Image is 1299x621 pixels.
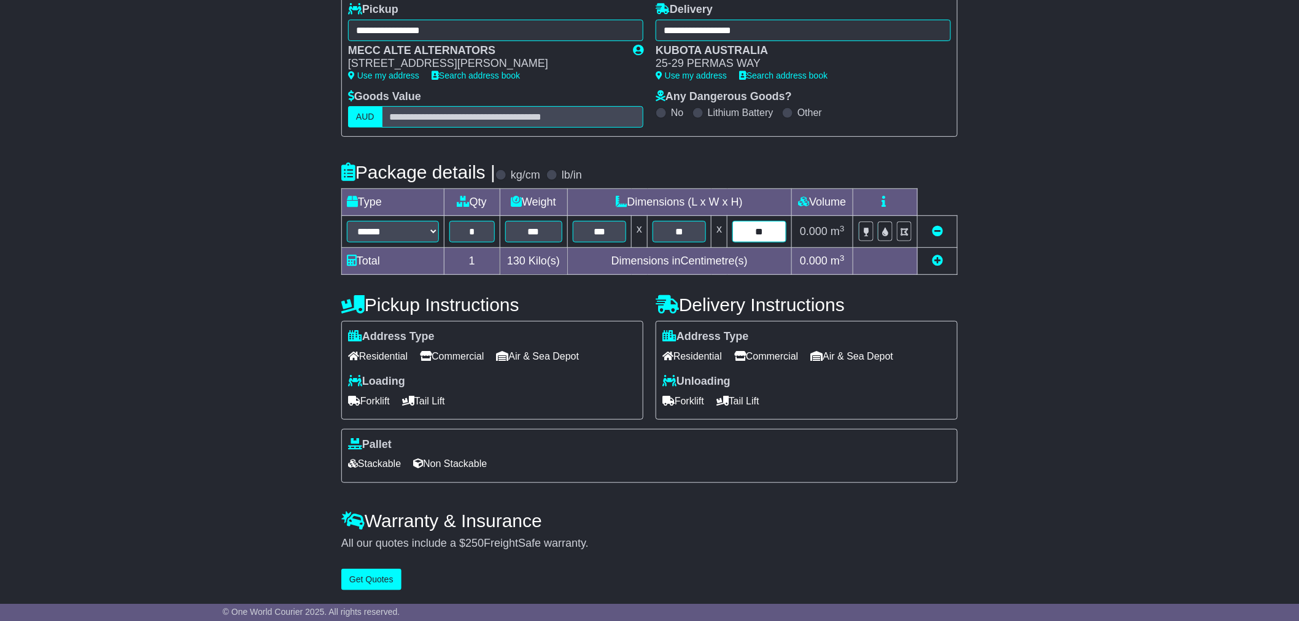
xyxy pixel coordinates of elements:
[348,57,621,71] div: [STREET_ADDRESS][PERSON_NAME]
[342,248,444,275] td: Total
[840,224,845,233] sup: 3
[444,248,500,275] td: 1
[708,107,774,118] label: Lithium Battery
[791,189,853,216] td: Volume
[348,391,390,411] span: Forklift
[662,375,731,388] label: Unloading
[800,255,828,267] span: 0.000
[342,189,444,216] td: Type
[348,3,398,17] label: Pickup
[348,438,392,452] label: Pallet
[420,347,484,366] span: Commercial
[348,71,419,80] a: Use my address
[341,569,401,590] button: Get Quotes
[656,90,792,104] label: Any Dangerous Goods?
[797,107,822,118] label: Other
[497,347,580,366] span: Air & Sea Depot
[716,391,759,411] span: Tail Lift
[671,107,683,118] label: No
[831,255,845,267] span: m
[662,330,749,344] label: Address Type
[811,347,894,366] span: Air & Sea Depot
[567,248,791,275] td: Dimensions in Centimetre(s)
[932,225,943,237] a: Remove this item
[831,225,845,237] span: m
[656,71,727,80] a: Use my address
[348,90,421,104] label: Goods Value
[632,216,648,248] td: x
[739,71,828,80] a: Search address book
[567,189,791,216] td: Dimensions (L x W x H)
[500,189,567,216] td: Weight
[800,225,828,237] span: 0.000
[341,295,643,315] h4: Pickup Instructions
[444,189,500,216] td: Qty
[348,454,401,473] span: Stackable
[500,248,567,275] td: Kilo(s)
[348,347,408,366] span: Residential
[734,347,798,366] span: Commercial
[465,537,484,549] span: 250
[712,216,727,248] td: x
[341,537,958,550] div: All our quotes include a $ FreightSafe warranty.
[341,511,958,531] h4: Warranty & Insurance
[348,375,405,388] label: Loading
[402,391,445,411] span: Tail Lift
[348,44,621,58] div: MECC ALTE ALTERNATORS
[562,169,582,182] label: lb/in
[507,255,525,267] span: 130
[656,44,939,58] div: KUBOTA AUSTRALIA
[413,454,487,473] span: Non Stackable
[656,57,939,71] div: 25-29 PERMAS WAY
[656,3,713,17] label: Delivery
[932,255,943,267] a: Add new item
[341,162,495,182] h4: Package details |
[662,347,722,366] span: Residential
[840,253,845,263] sup: 3
[223,607,400,617] span: © One World Courier 2025. All rights reserved.
[348,106,382,128] label: AUD
[662,391,704,411] span: Forklift
[656,295,958,315] h4: Delivery Instructions
[432,71,520,80] a: Search address book
[511,169,540,182] label: kg/cm
[348,330,435,344] label: Address Type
